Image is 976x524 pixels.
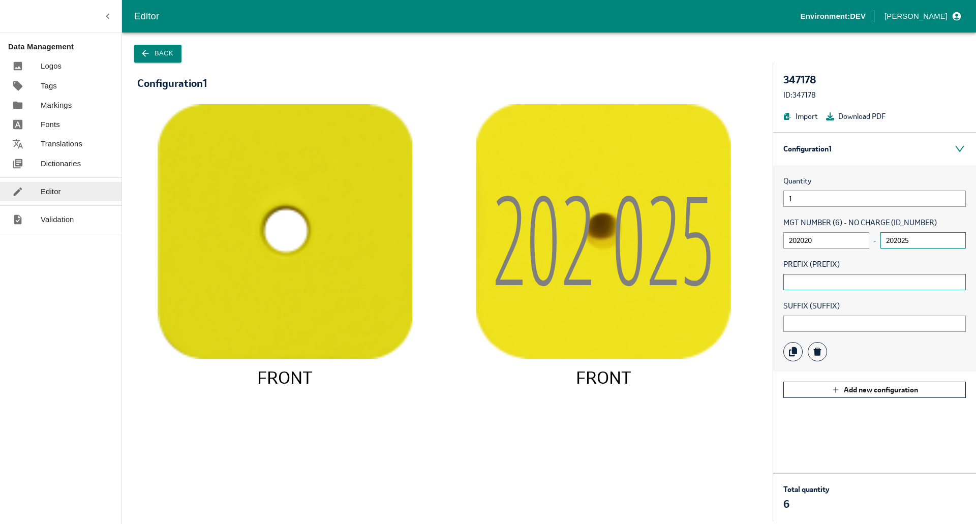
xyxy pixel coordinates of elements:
p: Editor [41,186,61,197]
p: Validation [41,214,74,225]
p: Tags [41,80,57,91]
p: Data Management [8,41,121,52]
span: PREFIX (PREFIX) [783,259,966,270]
p: Fonts [41,119,60,130]
span: SUFFIX (SUFFIX) [783,300,966,312]
p: Environment: DEV [801,11,866,22]
div: Editor [134,9,801,24]
button: Download PDF [826,111,886,122]
button: Import [783,111,818,122]
p: Translations [41,138,82,149]
div: Configuration 1 [773,133,976,165]
button: Add new configuration [783,382,966,398]
p: [PERSON_NAME] [884,11,948,22]
p: Total quantity [783,484,829,495]
tspan: FRONT [576,366,631,388]
tspan: 5 [681,153,714,321]
div: ID: 347178 [783,89,966,101]
p: 6 [783,497,829,511]
div: 347178 [783,73,966,87]
span: Quantity [783,175,966,187]
tspan: 202 02 [493,153,681,321]
span: MGT NUMBER (6) - NO CHARGE (ID_NUMBER) [783,217,966,228]
button: Back [134,45,181,63]
button: profile [880,8,964,25]
div: Configuration 1 [137,78,207,89]
p: Logos [41,60,62,72]
span: - [873,235,876,246]
p: Markings [41,100,72,111]
p: Dictionaries [41,158,81,169]
tspan: FRONT [257,366,313,388]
